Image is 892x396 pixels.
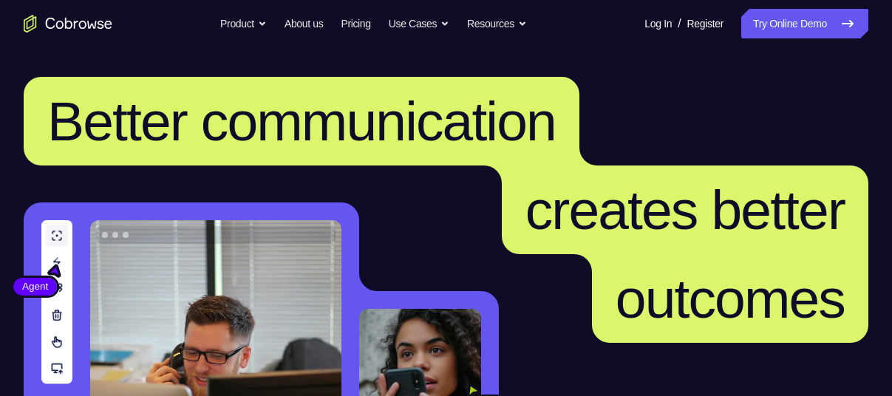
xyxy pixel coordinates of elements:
a: About us [285,9,323,38]
button: Product [220,9,267,38]
span: creates better [525,179,845,241]
button: Resources [467,9,527,38]
a: Pricing [341,9,370,38]
a: Try Online Demo [741,9,868,38]
a: Register [687,9,724,38]
span: Better communication [47,90,556,152]
a: Log In [644,9,672,38]
span: outcomes [616,267,845,330]
span: / [678,15,681,33]
a: Go to the home page [24,15,112,33]
button: Use Cases [389,9,449,38]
